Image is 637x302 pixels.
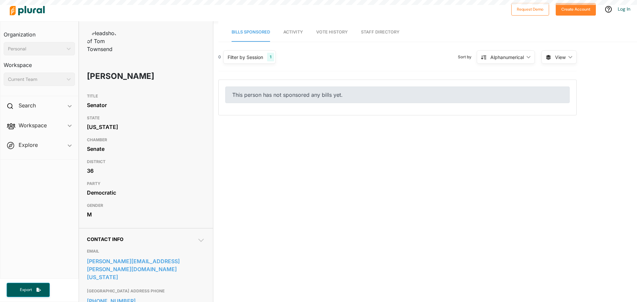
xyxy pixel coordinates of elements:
[8,76,64,83] div: Current Team
[87,247,205,255] h3: EMAIL
[87,287,205,295] h3: [GEOGRAPHIC_DATA] ADDRESS PHONE
[511,5,549,12] a: Request Demo
[4,25,75,39] h3: Organization
[458,54,477,60] span: Sort by
[4,55,75,70] h3: Workspace
[267,53,274,61] div: 1
[87,144,205,154] div: Senate
[87,202,205,210] h3: GENDER
[283,30,303,34] span: Activity
[232,30,270,34] span: Bills Sponsored
[316,23,348,42] a: Vote History
[316,30,348,34] span: Vote History
[490,54,524,61] div: Alphanumerical
[87,92,205,100] h3: TITLE
[15,287,36,293] span: Export
[87,166,205,176] div: 36
[283,23,303,42] a: Activity
[618,6,630,12] a: Log In
[87,29,120,53] img: Headshot of Tom Townsend
[218,54,221,60] div: 0
[228,54,263,61] div: Filter by Session
[556,3,596,16] button: Create Account
[87,180,205,188] h3: PARTY
[361,23,399,42] a: Staff Directory
[87,188,205,198] div: Democratic
[87,100,205,110] div: Senator
[19,102,36,109] h2: Search
[87,236,123,242] span: Contact Info
[555,54,566,61] span: View
[232,23,270,42] a: Bills Sponsored
[225,87,570,103] div: This person has not sponsored any bills yet.
[87,114,205,122] h3: STATE
[511,3,549,16] button: Request Demo
[87,66,158,86] h1: [PERSON_NAME]
[87,158,205,166] h3: DISTRICT
[87,210,205,219] div: M
[8,45,64,52] div: Personal
[7,283,50,297] button: Export
[87,136,205,144] h3: CHAMBER
[87,122,205,132] div: [US_STATE]
[556,5,596,12] a: Create Account
[87,256,205,282] a: [PERSON_NAME][EMAIL_ADDRESS][PERSON_NAME][DOMAIN_NAME][US_STATE]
